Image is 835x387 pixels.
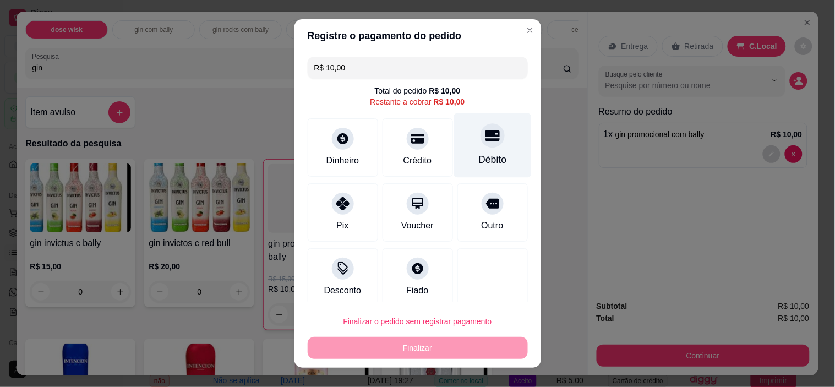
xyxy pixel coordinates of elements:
[521,21,539,39] button: Close
[326,154,359,167] div: Dinheiro
[401,219,434,232] div: Voucher
[294,19,541,52] header: Registre o pagamento do pedido
[336,219,348,232] div: Pix
[370,96,465,107] div: Restante a cobrar
[406,284,428,297] div: Fiado
[375,85,461,96] div: Total do pedido
[314,57,521,79] input: Ex.: hambúrguer de cordeiro
[481,219,503,232] div: Outro
[308,310,528,333] button: Finalizar o pedido sem registrar pagamento
[434,96,465,107] div: R$ 10,00
[478,152,506,167] div: Débito
[403,154,432,167] div: Crédito
[324,284,362,297] div: Desconto
[429,85,461,96] div: R$ 10,00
